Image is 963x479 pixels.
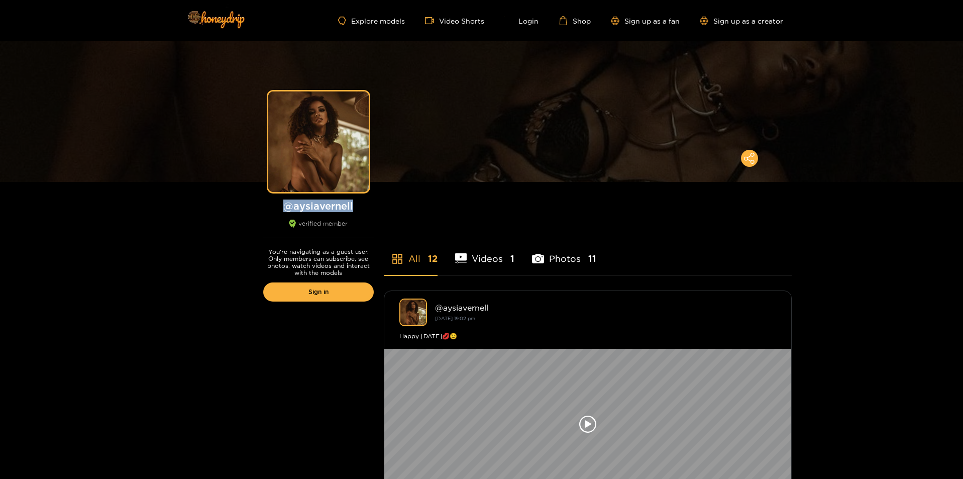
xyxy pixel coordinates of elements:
h1: @ aysiavernell [263,200,374,212]
li: Photos [532,230,596,275]
span: 1 [510,252,514,265]
span: appstore [391,253,403,265]
div: Happy [DATE]💋😉 [399,331,777,341]
a: Sign up as a fan [611,17,680,25]
li: Videos [455,230,515,275]
div: verified member [263,220,374,238]
a: Sign up as a creator [700,17,783,25]
span: 11 [588,252,596,265]
a: Shop [559,16,591,25]
span: 12 [428,252,438,265]
div: @ aysiavernell [435,303,777,312]
small: [DATE] 19:02 pm [435,316,475,321]
a: Login [504,16,539,25]
span: video-camera [425,16,439,25]
a: Video Shorts [425,16,484,25]
li: All [384,230,438,275]
a: Sign in [263,282,374,302]
img: aysiavernell [399,299,427,326]
a: Explore models [338,17,404,25]
p: You're navigating as a guest user. Only members can subscribe, see photos, watch videos and inter... [263,248,374,276]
